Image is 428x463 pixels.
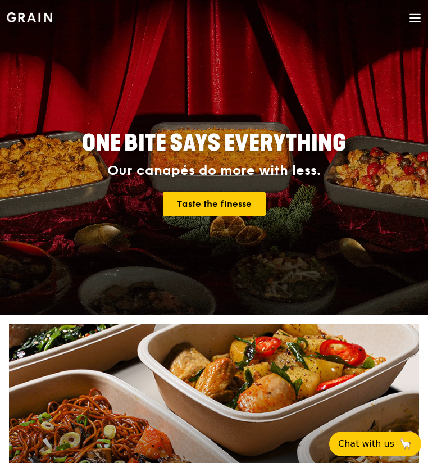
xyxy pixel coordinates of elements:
[329,432,421,456] button: Chat with us🦙
[82,130,346,157] span: ONE BITE SAYS EVERYTHING
[338,437,394,451] span: Chat with us
[53,163,374,179] div: Our canapés do more with less.
[399,437,412,451] span: 🦙
[163,192,266,216] a: Taste the finesse
[7,12,52,22] img: Grain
